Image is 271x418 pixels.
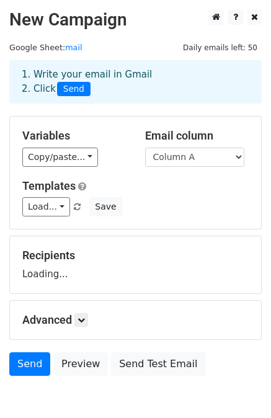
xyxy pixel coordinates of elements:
[22,197,70,216] a: Load...
[22,313,249,327] h5: Advanced
[53,352,108,376] a: Preview
[179,43,262,52] a: Daily emails left: 50
[22,249,249,262] h5: Recipients
[12,68,259,96] div: 1. Write your email in Gmail 2. Click
[22,249,249,281] div: Loading...
[145,129,249,143] h5: Email column
[9,43,82,52] small: Google Sheet:
[57,82,91,97] span: Send
[65,43,82,52] a: mail
[179,41,262,55] span: Daily emails left: 50
[111,352,205,376] a: Send Test Email
[22,179,76,192] a: Templates
[9,9,262,30] h2: New Campaign
[22,148,98,167] a: Copy/paste...
[89,197,122,216] button: Save
[9,352,50,376] a: Send
[22,129,127,143] h5: Variables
